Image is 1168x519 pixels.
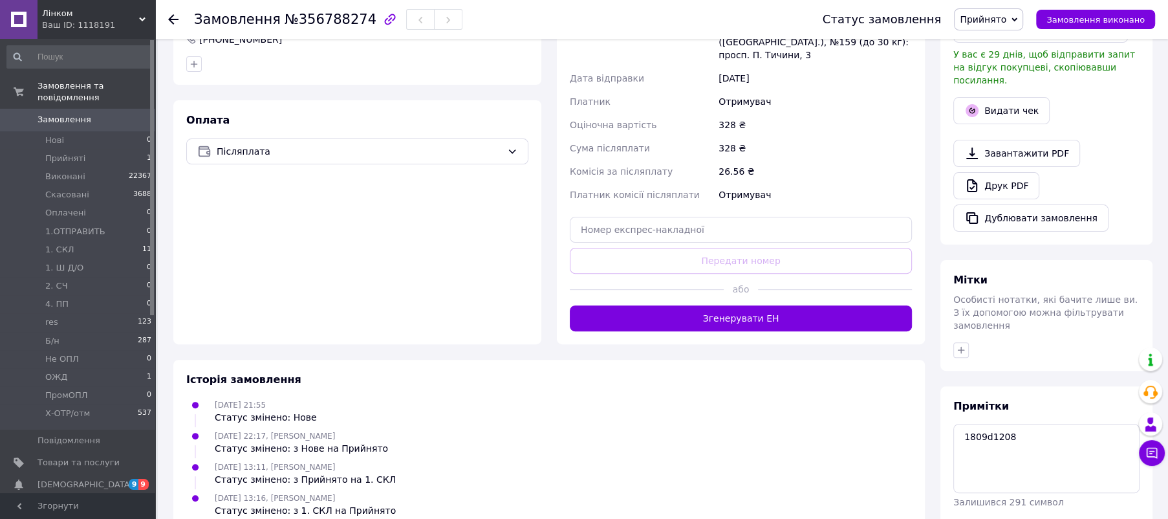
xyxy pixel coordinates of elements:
span: 0 [147,135,151,146]
span: Замовлення [38,114,91,126]
span: 0 [147,280,151,292]
div: 328 ₴ [716,137,914,160]
div: [PHONE_NUMBER] [198,33,283,46]
span: 2. СЧ [45,280,68,292]
span: Х-ОТР/отм [45,408,90,419]
span: Залишився 291 символ [953,497,1064,507]
div: Статус змінено: з 1. СКЛ на Прийнято [215,504,396,517]
a: Завантажити PDF [953,140,1080,167]
span: ПромОПЛ [45,390,88,401]
span: Сума післяплати [570,143,650,153]
div: Отримувач [716,90,914,113]
input: Пошук [6,45,153,69]
div: Статус змінено: з Нове на Прийнято [215,442,388,455]
span: Платник комісії післяплати [570,190,700,200]
span: ОЖД [45,371,67,383]
span: Лінком [42,8,139,19]
span: №356788274 [285,12,376,27]
textarea: 1809d1208 [953,424,1140,492]
div: [DATE] [716,67,914,90]
div: Ваш ID: 1118191 [42,19,155,31]
span: Примітки [953,400,1009,412]
div: 328 ₴ [716,113,914,137]
button: Дублювати замовлення [953,204,1109,232]
div: Отримувач [716,183,914,206]
span: 1. СКЛ [45,244,74,256]
span: Виконані [45,171,85,182]
span: Б/н [45,335,59,347]
span: У вас є 29 днів, щоб відправити запит на відгук покупцеві, скопіювавши посилання. [953,49,1135,85]
span: 0 [147,353,151,365]
button: Чат з покупцем [1139,440,1165,466]
span: 123 [138,316,151,328]
span: Нові [45,135,64,146]
span: 1. Ш Д/О [45,262,83,274]
span: 22367 [129,171,151,182]
span: 0 [147,298,151,310]
span: Оплачені [45,207,86,219]
span: Оплата [186,114,230,126]
span: Оціночна вартість [570,120,656,130]
span: 1.ОТПРАВИТЬ [45,226,105,237]
span: 9 [129,479,139,490]
span: 537 [138,408,151,419]
a: Друк PDF [953,172,1039,199]
span: [DATE] 13:11, [PERSON_NAME] [215,463,335,472]
span: [DATE] 13:16, [PERSON_NAME] [215,494,335,503]
span: [DEMOGRAPHIC_DATA] [38,479,133,491]
span: 0 [147,226,151,237]
span: [DATE] 22:17, [PERSON_NAME] [215,432,335,441]
span: Комісія за післяплату [570,166,673,177]
div: 26.56 ₴ [716,160,914,183]
button: Згенерувати ЕН [570,305,912,331]
span: 0 [147,262,151,274]
span: 9 [138,479,149,490]
span: res [45,316,58,328]
span: Замовлення [194,12,281,27]
input: Номер експрес-накладної [570,217,912,243]
span: 1 [147,371,151,383]
button: Видати чек [953,97,1050,124]
span: Дата відправки [570,73,644,83]
span: Особисті нотатки, які бачите лише ви. З їх допомогою можна фільтрувати замовлення [953,294,1138,331]
span: Замовлення та повідомлення [38,80,155,104]
div: Статус змінено: з Прийнято на 1. СКЛ [215,473,396,486]
span: Товари та послуги [38,457,120,469]
span: Мітки [953,274,988,286]
span: 1 [147,153,151,164]
span: Платник [570,96,611,107]
span: 3688 [133,189,151,201]
div: м. [GEOGRAPHIC_DATA] ([GEOGRAPHIC_DATA].), №159 (до 30 кг): просп. П. Тичини, 3 [716,17,914,67]
button: Замовлення виконано [1036,10,1155,29]
span: 0 [147,207,151,219]
span: Скасовані [45,189,89,201]
div: Повернутися назад [168,13,178,26]
span: Історія замовлення [186,373,301,386]
span: Повідомлення [38,435,100,447]
span: Замовлення виконано [1046,15,1145,25]
span: 11 [142,244,151,256]
div: Статус замовлення [823,13,942,26]
span: Післяплата [217,144,502,159]
span: Не ОПЛ [45,353,79,365]
span: [DATE] 21:55 [215,401,266,410]
span: або [724,283,758,296]
span: 4. ПП [45,298,69,310]
div: Статус змінено: Нове [215,411,317,424]
span: 287 [138,335,151,347]
span: Прийняті [45,153,85,164]
span: 0 [147,390,151,401]
span: Прийнято [960,14,1006,25]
